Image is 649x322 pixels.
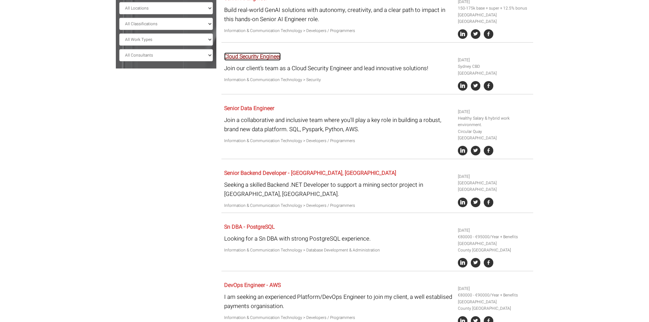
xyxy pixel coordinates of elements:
li: €80000 - €90000/Year + Benefits [458,292,531,298]
li: [GEOGRAPHIC_DATA] [GEOGRAPHIC_DATA] [458,180,531,193]
p: Build real-world GenAI solutions with autonomy, creativity, and a clear path to impact in this ha... [224,5,453,24]
li: Sydney CBD [GEOGRAPHIC_DATA] [458,63,531,76]
p: Seeking a skilled Backend .NET Developer to support a mining sector project in [GEOGRAPHIC_DATA],... [224,180,453,199]
li: [DATE] [458,227,531,234]
li: [DATE] [458,109,531,115]
li: Circular Quay [GEOGRAPHIC_DATA] [458,128,531,141]
li: [DATE] [458,173,531,180]
li: [GEOGRAPHIC_DATA] County [GEOGRAPHIC_DATA] [458,299,531,312]
a: Cloud Security Engineer [224,52,281,61]
p: Information & Communication Technology > Developers / Programmers [224,315,453,321]
p: Information & Communication Technology > Developers / Programmers [224,138,453,144]
li: [DATE] [458,286,531,292]
a: Senior Data Engineer [224,104,274,112]
p: I am seeking an experienced Platform/DevOps Engineer to join my client, a well establised payment... [224,292,453,311]
li: €80000 - €95000/Year + Benefits [458,234,531,240]
li: Healthy Salary & hybrid work environment. [458,115,531,128]
a: Sn DBA - PostgreSQL [224,223,275,231]
p: Join a collaborative and inclusive team where you'll play a key role in building a robust, brand ... [224,116,453,134]
a: Senior Backend Developer - [GEOGRAPHIC_DATA], [GEOGRAPHIC_DATA] [224,169,396,177]
p: Information & Communication Technology > Security [224,77,453,83]
p: Information & Communication Technology > Developers / Programmers [224,28,453,34]
li: 150-175k base + super + 12.5% bonus [458,5,531,12]
p: Information & Communication Technology > Developers / Programmers [224,202,453,209]
p: Join our client’s team as a Cloud Security Engineer and lead innovative solutions! [224,64,453,73]
a: DevOps Engineer - AWS [224,281,281,289]
li: [GEOGRAPHIC_DATA] County [GEOGRAPHIC_DATA] [458,241,531,254]
li: [DATE] [458,57,531,63]
p: Information & Communication Technology > Database Development & Administration [224,247,453,254]
p: Looking for a Sn DBA with strong PostgreSQL experience. [224,234,453,243]
li: [GEOGRAPHIC_DATA] [GEOGRAPHIC_DATA] [458,12,531,25]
